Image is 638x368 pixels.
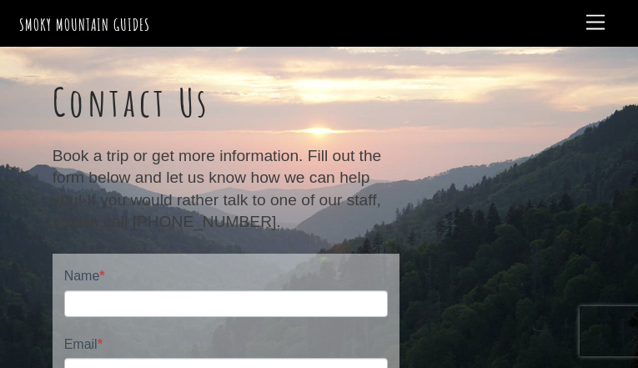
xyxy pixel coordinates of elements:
[64,265,389,290] label: Name
[53,145,400,234] p: Book a trip or get more information. Fill out the form below and let us know how we can help you!...
[64,334,389,358] label: Email
[53,79,400,125] h1: Contact Us
[579,7,612,39] a: Menu
[19,14,150,35] a: Smoky Mountain Guides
